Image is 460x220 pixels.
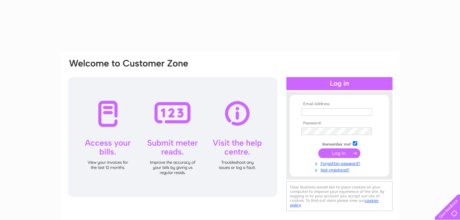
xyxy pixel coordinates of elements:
[300,102,379,107] th: Email Address:
[301,166,379,173] a: Not registered?
[290,198,378,207] a: cookies policy
[318,148,360,158] input: Submit
[301,160,379,166] a: Forgotten password?
[300,140,379,147] td: Remember me?
[300,121,379,126] th: Password:
[286,181,393,211] div: Clear Business would like to place cookies on your computer to improve your experience of the sit...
